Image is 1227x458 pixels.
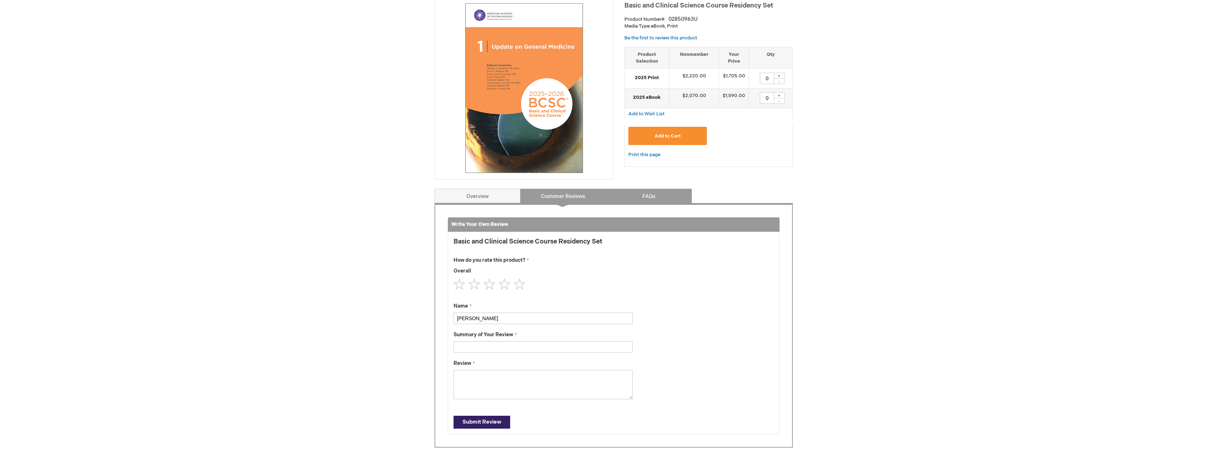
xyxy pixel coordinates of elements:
th: Nonmember [670,47,719,68]
strong: Write Your Own Review [451,221,508,227]
div: 02850963U [668,16,698,23]
span: Overall [454,268,471,274]
span: Review [454,360,471,366]
a: Be the first to review this product [624,35,697,41]
span: Add to Cart [655,133,681,139]
a: Print this page [628,150,660,159]
p: eBook, Print [624,23,793,30]
strong: 2025 Print [628,74,666,81]
img: Basic and Clinical Science Course Residency Set [438,3,610,174]
a: Add to Wish List [628,111,665,117]
span: How do you rate this product? [454,257,525,263]
th: Product Selection [625,47,670,68]
button: Add to Cart [628,127,707,145]
div: - [774,78,785,84]
strong: 2025 eBook [628,94,666,101]
span: Basic and Clinical Science Course Residency Set [624,2,773,9]
span: Summary of Your Review [454,332,513,338]
a: Overview [435,189,521,203]
span: Submit Review [462,419,501,425]
span: Name [454,303,468,309]
button: Submit Review [454,416,510,429]
a: Customer Reviews [520,189,606,203]
strong: Basic and Clinical Science Course Residency Set [454,237,633,246]
td: $2,070.00 [670,88,719,108]
th: Qty [749,47,792,68]
th: Your Price [719,47,749,68]
td: $1,590.00 [719,88,749,108]
input: Qty [760,92,774,104]
td: $1,705.00 [719,69,749,88]
div: + [774,73,785,79]
strong: Product Number [624,16,666,22]
div: - [774,98,785,104]
input: Qty [760,73,774,84]
div: + [774,92,785,98]
a: FAQs [606,189,692,203]
td: $2,220.00 [670,69,719,88]
strong: Media Type: [624,23,651,29]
